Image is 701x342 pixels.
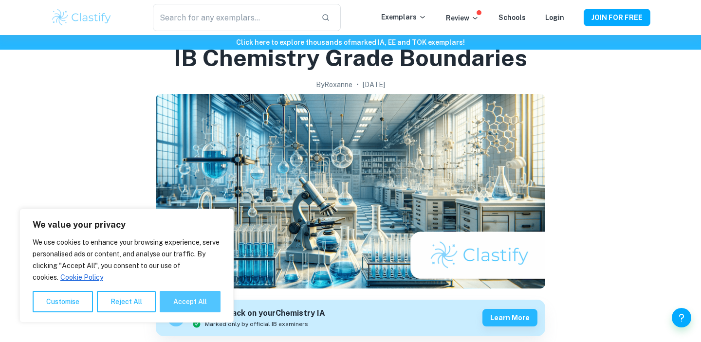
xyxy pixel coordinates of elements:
p: We use cookies to enhance your browsing experience, serve personalised ads or content, and analys... [33,236,221,283]
button: JOIN FOR FREE [584,9,650,26]
h6: Click here to explore thousands of marked IA, EE and TOK exemplars ! [2,37,699,48]
h2: By Roxanne [316,79,352,90]
a: Get feedback on yourChemistry IAMarked only by official IB examinersLearn more [156,300,545,336]
button: Accept All [160,291,221,312]
h2: [DATE] [363,79,385,90]
h1: IB Chemistry Grade Boundaries [174,42,527,73]
span: Marked only by official IB examiners [205,320,308,328]
a: Cookie Policy [60,273,104,282]
h6: Get feedback on your Chemistry IA [192,307,325,320]
img: IB Chemistry Grade Boundaries cover image [156,94,545,288]
div: We value your privacy [19,209,234,323]
a: Schools [498,14,526,21]
button: Reject All [97,291,156,312]
p: We value your privacy [33,219,221,231]
p: • [356,79,359,90]
a: Login [545,14,564,21]
button: Help and Feedback [672,308,691,327]
p: Review [446,13,479,23]
img: Clastify logo [51,8,112,27]
p: Exemplars [381,12,426,22]
button: Customise [33,291,93,312]
input: Search for any exemplars... [153,4,314,31]
button: Learn more [482,309,537,326]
